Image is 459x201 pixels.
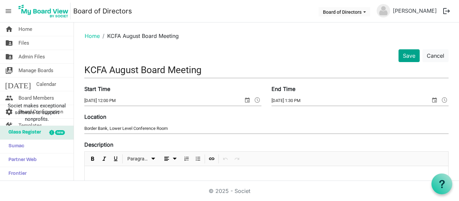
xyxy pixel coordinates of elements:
[84,141,113,149] label: Description
[84,62,449,78] input: Title
[18,36,29,50] span: Files
[182,155,191,163] button: Numbered List
[390,4,440,17] a: [PERSON_NAME]
[422,49,449,62] button: Cancel
[272,85,295,93] label: End Time
[18,50,45,63] span: Admin Files
[16,3,71,19] img: My Board View Logo
[319,7,370,16] button: Board of Directors dropdownbutton
[125,155,158,163] button: Paragraph dropdownbutton
[5,91,13,105] span: people
[18,22,32,36] span: Home
[5,36,13,50] span: folder_shared
[5,153,37,167] span: Partner Web
[98,152,110,166] div: Italic
[3,102,71,122] span: Societ makes exceptional software to support nonprofits.
[243,96,251,104] span: select
[192,152,204,166] div: Bulleted List
[5,140,24,153] span: Sumac
[124,152,159,166] div: Formats
[36,78,56,91] span: Calendar
[85,33,100,39] a: Home
[181,152,192,166] div: Numbered List
[5,22,13,36] span: home
[127,155,149,163] span: Paragraph
[159,152,181,166] div: Alignments
[16,3,73,19] a: My Board View Logo
[207,155,216,163] button: Insert Link
[2,5,15,17] span: menu
[55,130,65,135] div: new
[377,4,390,17] img: no-profile-picture.svg
[84,85,110,93] label: Start Time
[5,78,31,91] span: [DATE]
[5,64,13,77] span: switch_account
[430,96,439,104] span: select
[87,152,98,166] div: Bold
[5,167,27,181] span: Frontier
[5,50,13,63] span: folder_shared
[440,4,454,18] button: logout
[18,91,54,105] span: Board Members
[73,4,132,18] a: Board of Directors
[206,152,217,166] div: Insert Link
[88,155,97,163] button: Bold
[209,188,250,194] a: © 2025 - Societ
[399,49,420,62] button: Save
[18,64,53,77] span: Manage Boards
[160,155,180,163] button: dropdownbutton
[100,155,109,163] button: Italic
[194,155,203,163] button: Bulleted List
[5,126,41,139] span: Glass Register
[84,113,106,121] label: Location
[111,155,120,163] button: Underline
[100,32,179,40] li: KCFA August Board Meeting
[110,152,121,166] div: Underline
